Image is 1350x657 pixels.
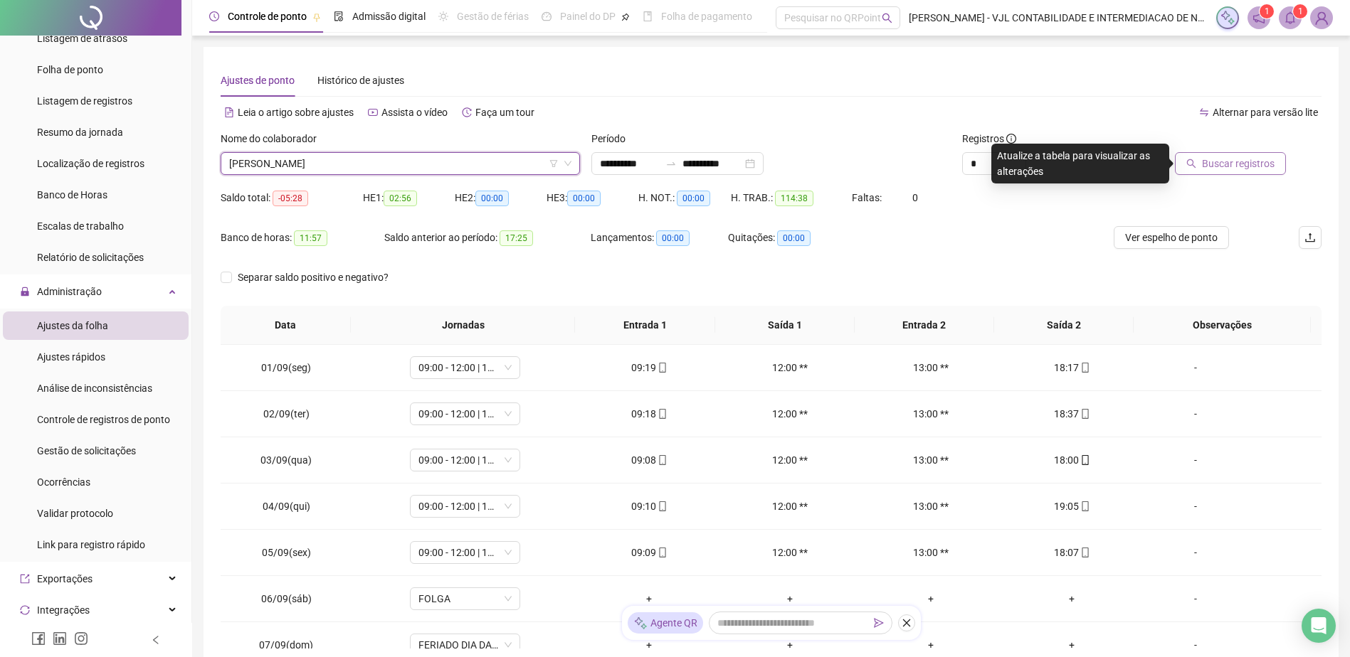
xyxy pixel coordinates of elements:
[500,230,533,246] span: 17:25
[475,191,509,206] span: 00:00
[874,618,884,628] span: send
[221,190,363,206] div: Saldo total:
[37,539,145,550] span: Link para registro rápido
[317,75,404,86] span: Histórico de ajustes
[567,191,601,206] span: 00:00
[37,158,144,169] span: Localização de registros
[564,159,572,168] span: down
[232,269,394,285] span: Separar saldo positivo e negativo?
[224,107,234,117] span: file-text
[590,637,708,653] div: +
[1186,159,1196,169] span: search
[418,634,512,656] span: FERIADO DIA DA INDEPENDÊNCIA
[1013,452,1131,468] div: 18:00
[1311,7,1332,28] img: 88956
[31,631,46,646] span: facebook
[37,604,90,616] span: Integrações
[228,11,307,22] span: Controle de ponto
[20,574,30,584] span: export
[475,107,534,118] span: Faça um tour
[656,455,668,465] span: mobile
[661,11,752,22] span: Folha de pagamento
[1013,637,1131,653] div: +
[229,153,571,174] span: KEVIN WILLIAM DE PAULA SOARES ZACHARIAS
[638,190,731,206] div: H. NOT.:
[633,616,648,631] img: sparkle-icon.fc2bf0ac1784a2077858766a79e2daf3.svg
[438,11,448,21] span: sun
[775,191,813,206] span: 114:38
[1125,230,1218,245] span: Ver espelho de ponto
[455,190,547,206] div: HE 2:
[665,158,677,169] span: swap-right
[221,306,351,345] th: Data
[20,287,30,297] span: lock
[352,11,426,22] span: Admissão digital
[1013,360,1131,375] div: 18:17
[1145,317,1299,333] span: Observações
[37,351,105,363] span: Ajustes rápidos
[37,508,113,519] span: Validar protocolo
[1154,545,1238,560] div: -
[1202,156,1275,171] span: Buscar registros
[621,13,630,21] span: pushpin
[221,230,384,246] div: Banco de horas:
[912,192,918,203] span: 0
[334,11,344,21] span: file-done
[363,190,455,206] div: HE 1:
[715,306,855,345] th: Saída 1
[262,547,311,558] span: 05/09(sex)
[731,190,852,206] div: H. TRAB.:
[1199,107,1209,117] span: swap
[590,591,708,607] div: +
[273,191,308,206] span: -05:28
[1079,409,1090,419] span: mobile
[549,159,558,168] span: filter
[418,449,512,471] span: 09:00 - 12:00 | 13:00 - 18:00
[656,501,668,511] span: mobile
[74,631,88,646] span: instagram
[37,414,170,425] span: Controle de registros de ponto
[418,588,512,609] span: FOLGA
[542,11,552,21] span: dashboard
[575,306,714,345] th: Entrada 1
[872,591,990,607] div: +
[656,409,668,419] span: mobile
[418,496,512,517] span: 09:00 - 12:00 | 13:00 - 18:00
[37,573,93,584] span: Exportações
[381,107,448,118] span: Assista o vídeo
[259,639,313,651] span: 07/09(dom)
[37,252,144,263] span: Relatório de solicitações
[261,362,311,373] span: 01/09(seg)
[656,547,668,557] span: mobile
[37,383,152,394] span: Análise de inconsistências
[1298,6,1303,16] span: 1
[1302,609,1336,643] div: Open Intercom Messenger
[1013,406,1131,422] div: 18:37
[37,189,107,201] span: Banco de Horas
[1154,406,1238,422] div: -
[991,144,1169,183] div: Atualize a tabela para visualizar as alterações
[677,191,710,206] span: 00:00
[261,593,312,604] span: 06/09(sáb)
[37,320,108,331] span: Ajustes da folha
[457,11,529,22] span: Gestão de férias
[731,591,849,607] div: +
[962,131,1016,146] span: Registros
[260,454,312,466] span: 03/09(qua)
[994,306,1134,345] th: Saída 2
[37,476,90,488] span: Ocorrências
[590,545,708,560] div: 09:09
[312,13,321,21] span: pushpin
[37,127,123,138] span: Resumo da jornada
[20,605,30,615] span: sync
[1013,591,1131,607] div: +
[1154,498,1238,514] div: -
[37,286,102,297] span: Administração
[643,11,653,21] span: book
[731,637,849,653] div: +
[418,357,512,378] span: 09:00 - 12:00 | 13:00 - 18:00
[1304,232,1316,243] span: upload
[590,498,708,514] div: 09:10
[777,230,811,246] span: 00:00
[221,75,295,86] span: Ajustes de ponto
